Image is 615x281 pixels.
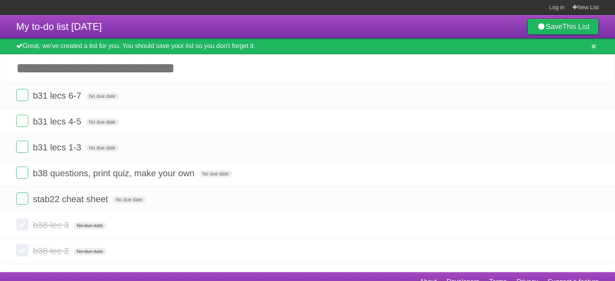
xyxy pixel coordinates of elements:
[16,115,28,127] label: Done
[199,170,232,177] span: No due date
[86,144,118,152] span: No due date
[33,168,197,178] span: b38 questions, print quiz, make your own
[562,23,590,31] b: This List
[33,220,71,230] span: b38 lec 3
[33,142,83,152] span: b31 lecs 1-3
[33,116,83,127] span: b31 lecs 4-5
[16,89,28,101] label: Done
[86,93,118,100] span: No due date
[86,118,118,126] span: No due date
[16,192,28,205] label: Done
[16,167,28,179] label: Done
[16,218,28,230] label: Done
[16,141,28,153] label: Done
[33,246,71,256] span: b38 lec 2
[112,196,145,203] span: No due date
[527,19,599,35] a: SaveThis List
[16,244,28,256] label: Done
[74,248,106,255] span: No due date
[16,21,102,32] span: My to-do list [DATE]
[33,194,110,204] span: stab22 cheat sheet
[74,222,106,229] span: No due date
[33,91,83,101] span: b31 lecs 6-7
